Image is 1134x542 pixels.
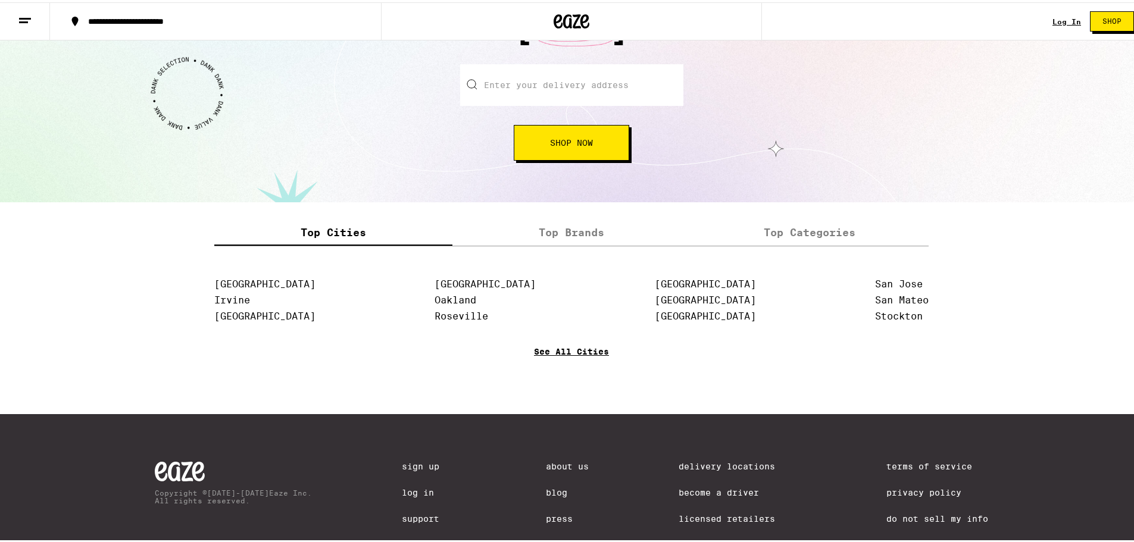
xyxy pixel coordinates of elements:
a: See All Cities [534,344,609,389]
button: Shop [1090,9,1134,29]
a: Licensed Retailers [679,512,796,521]
a: San Mateo [875,292,929,303]
a: [GEOGRAPHIC_DATA] [214,308,315,319]
span: Shop Now [550,136,593,145]
a: Roseville [435,308,488,319]
a: [GEOGRAPHIC_DATA] [214,276,315,287]
a: Do Not Sell My Info [886,512,988,521]
span: Hi. Need any help? [7,8,86,18]
a: Irvine [214,292,250,303]
a: [GEOGRAPHIC_DATA] [655,292,756,303]
label: Top Brands [452,218,691,243]
a: Support [402,512,455,521]
a: Log In [402,485,455,495]
a: Log In [1052,15,1081,23]
a: Sign Up [402,459,455,469]
a: Blog [546,485,589,495]
a: Delivery Locations [679,459,796,469]
a: [GEOGRAPHIC_DATA] [655,276,756,287]
a: Terms of Service [886,459,988,469]
a: [GEOGRAPHIC_DATA] [655,308,756,319]
p: Copyright © [DATE]-[DATE] Eaze Inc. All rights reserved. [155,487,312,502]
a: San Jose [875,276,923,287]
span: Shop [1102,15,1121,23]
div: tabs [214,218,929,244]
label: Top Cities [214,218,452,243]
a: [GEOGRAPHIC_DATA] [435,276,536,287]
input: Enter your delivery address [460,62,683,104]
a: About Us [546,459,589,469]
a: Privacy Policy [886,485,988,495]
label: Top Categories [691,218,929,243]
a: Oakland [435,292,476,303]
a: Stockton [875,308,923,319]
button: Shop Now [514,123,629,158]
a: Become a Driver [679,485,796,495]
a: Press [546,512,589,521]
